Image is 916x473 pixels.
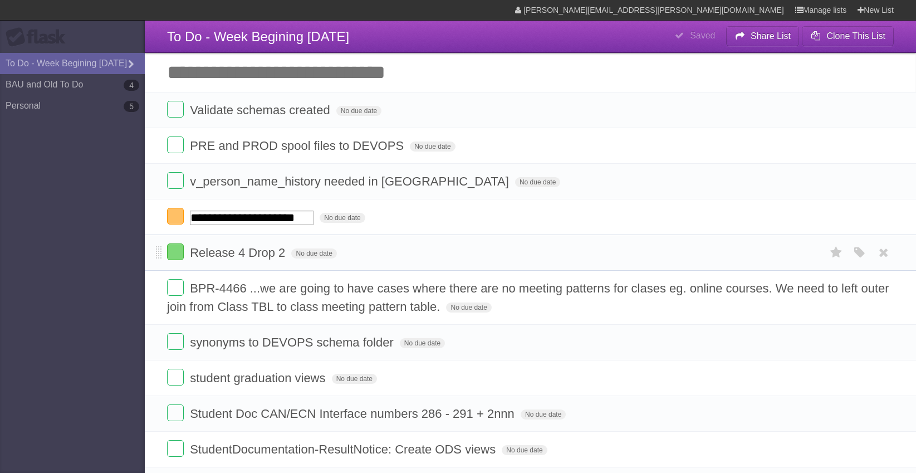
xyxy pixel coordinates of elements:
b: 5 [124,101,139,112]
label: Done [167,101,184,118]
b: Clone This List [826,31,885,41]
span: To Do - Week Begining [DATE] [167,29,349,44]
span: BPR-4466 ...we are going to have cases where there are no meeting patterns for clases eg. online ... [167,281,889,314]
label: Done [167,369,184,386]
span: student graduation views [190,371,328,385]
span: Student Doc CAN/ECN Interface numbers 286 - 291 + 2nnn [190,407,517,421]
b: 4 [124,80,139,91]
b: Share List [751,31,791,41]
span: synonyms to DEVOPS schema folder [190,335,396,349]
span: Release 4 Drop 2 [190,246,288,260]
label: Done [167,440,184,457]
b: Saved [690,31,715,40]
span: No due date [446,303,491,313]
label: Done [167,279,184,296]
span: No due date [291,248,336,259]
label: Star task [826,243,847,262]
div: Flask [6,27,72,47]
button: Share List [726,26,800,46]
span: No due date [502,445,547,455]
label: Done [167,243,184,260]
span: No due date [400,338,445,348]
span: No due date [336,106,381,116]
label: Done [167,333,184,350]
span: No due date [320,213,365,223]
span: Validate schemas created [190,103,333,117]
button: Clone This List [802,26,894,46]
span: StudentDocumentation-ResultNotice: Create ODS views [190,442,498,456]
span: No due date [332,374,377,384]
span: No due date [515,177,560,187]
span: v_person_name_history needed in [GEOGRAPHIC_DATA] [190,174,512,188]
label: Done [167,208,184,225]
span: PRE and PROD spool files to DEVOPS [190,139,406,153]
label: Done [167,404,184,421]
span: No due date [410,142,455,152]
label: Done [167,136,184,153]
span: No due date [521,409,566,420]
label: Done [167,172,184,189]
